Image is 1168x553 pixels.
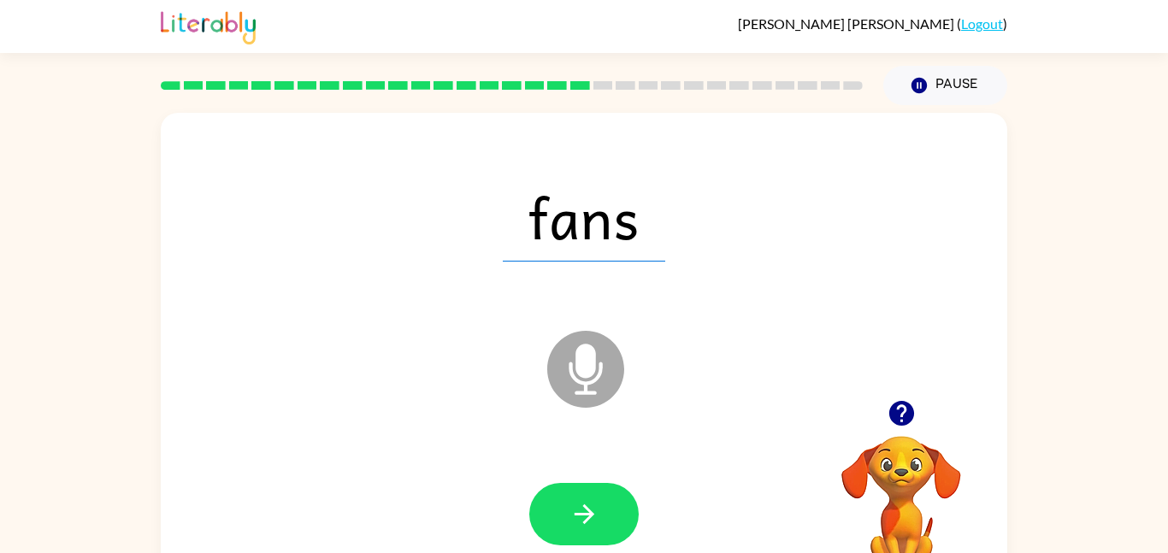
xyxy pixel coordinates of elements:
[883,66,1007,105] button: Pause
[961,15,1003,32] a: Logout
[738,15,957,32] span: [PERSON_NAME] [PERSON_NAME]
[503,173,665,262] span: fans
[161,7,256,44] img: Literably
[738,15,1007,32] div: ( )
